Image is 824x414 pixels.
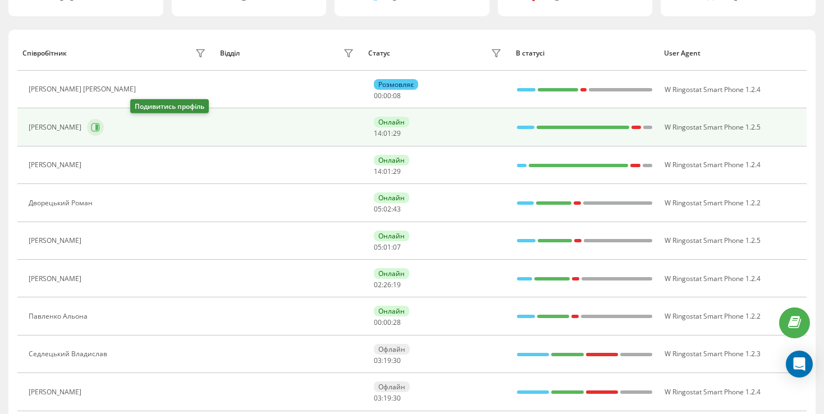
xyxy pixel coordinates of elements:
[374,79,418,90] div: Розмовляє
[22,49,67,57] div: Співробітник
[393,128,401,138] span: 29
[374,268,409,279] div: Онлайн
[374,318,382,327] span: 00
[374,393,382,403] span: 03
[130,99,209,113] div: Подивитись профіль
[29,161,84,169] div: [PERSON_NAME]
[665,311,761,321] span: W Ringostat Smart Phone 1.2.2
[383,318,391,327] span: 00
[665,236,761,245] span: W Ringostat Smart Phone 1.2.5
[374,231,409,241] div: Онлайн
[29,123,84,131] div: [PERSON_NAME]
[383,242,391,252] span: 01
[374,344,410,355] div: Офлайн
[374,319,401,326] div: : :
[393,280,401,289] span: 19
[665,85,761,94] span: W Ringostat Smart Phone 1.2.4
[383,204,391,214] span: 02
[374,130,401,137] div: : :
[374,117,409,127] div: Онлайн
[665,122,761,132] span: W Ringostat Smart Phone 1.2.5
[374,356,382,365] span: 03
[393,318,401,327] span: 28
[383,393,391,403] span: 19
[29,199,95,207] div: Дворецький Роман
[29,350,110,358] div: Седлецький Владислав
[374,357,401,365] div: : :
[374,243,401,251] div: : :
[383,356,391,365] span: 19
[393,356,401,365] span: 30
[29,85,139,93] div: [PERSON_NAME] [PERSON_NAME]
[368,49,390,57] div: Статус
[393,242,401,252] span: 07
[383,167,391,176] span: 01
[393,393,401,403] span: 30
[393,167,401,176] span: 29
[516,49,653,57] div: В статусі
[374,155,409,165] div: Онлайн
[374,306,409,316] div: Онлайн
[665,387,761,397] span: W Ringostat Smart Phone 1.2.4
[664,49,802,57] div: User Agent
[374,167,382,176] span: 14
[374,242,382,252] span: 05
[393,91,401,100] span: 08
[29,237,84,245] div: [PERSON_NAME]
[29,275,84,283] div: [PERSON_NAME]
[374,394,401,402] div: : :
[383,280,391,289] span: 26
[374,92,401,100] div: : :
[374,168,401,176] div: : :
[665,160,761,169] span: W Ringostat Smart Phone 1.2.4
[374,192,409,203] div: Онлайн
[383,128,391,138] span: 01
[383,91,391,100] span: 00
[29,312,90,320] div: Павленко Альона
[665,274,761,283] span: W Ringostat Smart Phone 1.2.4
[665,198,761,208] span: W Ringostat Smart Phone 1.2.2
[220,49,240,57] div: Відділ
[374,205,401,213] div: : :
[665,349,761,358] span: W Ringostat Smart Phone 1.2.3
[374,281,401,289] div: : :
[393,204,401,214] span: 43
[786,351,813,378] div: Open Intercom Messenger
[29,388,84,396] div: [PERSON_NAME]
[374,128,382,138] span: 14
[374,381,410,392] div: Офлайн
[374,204,382,214] span: 05
[374,91,382,100] span: 00
[374,280,382,289] span: 02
